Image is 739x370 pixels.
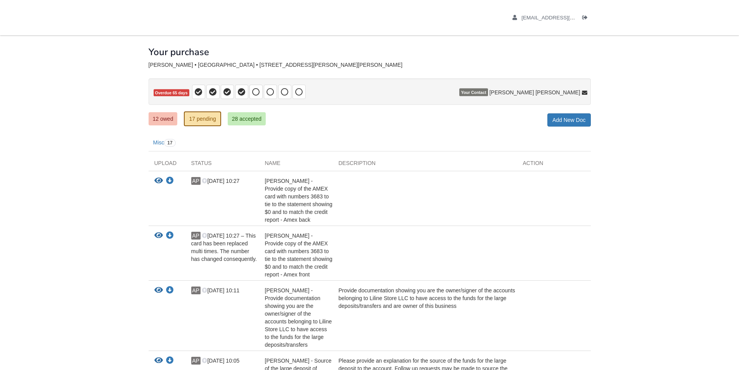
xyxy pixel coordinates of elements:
[489,89,580,96] span: [PERSON_NAME] [PERSON_NAME]
[512,15,611,23] a: edit profile
[259,159,333,171] div: Name
[202,358,239,364] span: [DATE] 10:05
[191,357,201,365] span: AP
[582,15,591,23] a: Log out
[166,178,174,184] a: Download Adeline Philibert - Provide copy of the AMEX card with numbers 3683 to tie to the statem...
[164,139,175,147] span: 17
[202,178,239,184] span: [DATE] 10:27
[154,89,189,97] span: Overdue 65 days
[547,113,591,127] a: Add New Doc
[154,287,163,295] button: View Adeline Philibert - Provide documentation showing you are the owner/signer of the accounts b...
[191,287,201,294] span: AP
[154,232,163,240] button: View Adeline Philibert - Provide copy of the AMEX card with numbers 3683 to tie to the statement ...
[228,112,266,125] a: 28 accepted
[154,357,163,365] button: View Adeline Philibert - Source of the large deposit of $3000.00 made to you in chase acct #2398 ...
[149,159,185,171] div: Upload
[191,177,201,185] span: AP
[166,358,174,364] a: Download Adeline Philibert - Source of the large deposit of $3000.00 made to you in chase acct #2...
[265,178,332,223] span: [PERSON_NAME] - Provide copy of the AMEX card with numbers 3683 to tie to the statement showing $...
[166,233,174,239] a: Download Adeline Philibert - Provide copy of the AMEX card with numbers 3683 to tie to the statem...
[333,287,517,349] div: Provide documentation showing you are the owner/signer of the accounts belonging to Liline Store ...
[166,288,174,294] a: Download Adeline Philibert - Provide documentation showing you are the owner/signer of the accoun...
[459,89,488,96] span: Your Contact
[521,15,610,21] span: adelinephiliber2021@gmail.com
[191,232,201,240] span: AP
[149,134,180,151] a: Misc
[333,159,517,171] div: Description
[517,159,591,171] div: Action
[265,287,332,348] span: [PERSON_NAME] - Provide documentation showing you are the owner/signer of the accounts belonging ...
[149,47,209,57] h1: Your purchase
[191,233,257,262] span: [DATE] 10:27 – This card has been replaced multi times. The number has changed consequently.
[184,111,221,126] a: 17 pending
[149,112,178,125] a: 12 owed
[202,287,239,294] span: [DATE] 10:11
[149,62,591,68] div: [PERSON_NAME] • [GEOGRAPHIC_DATA] • [STREET_ADDRESS][PERSON_NAME][PERSON_NAME]
[185,159,259,171] div: Status
[265,233,332,278] span: [PERSON_NAME] - Provide copy of the AMEX card with numbers 3683 to tie to the statement showing $...
[154,177,163,185] button: View Adeline Philibert - Provide copy of the AMEX card with numbers 3683 to tie to the statement ...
